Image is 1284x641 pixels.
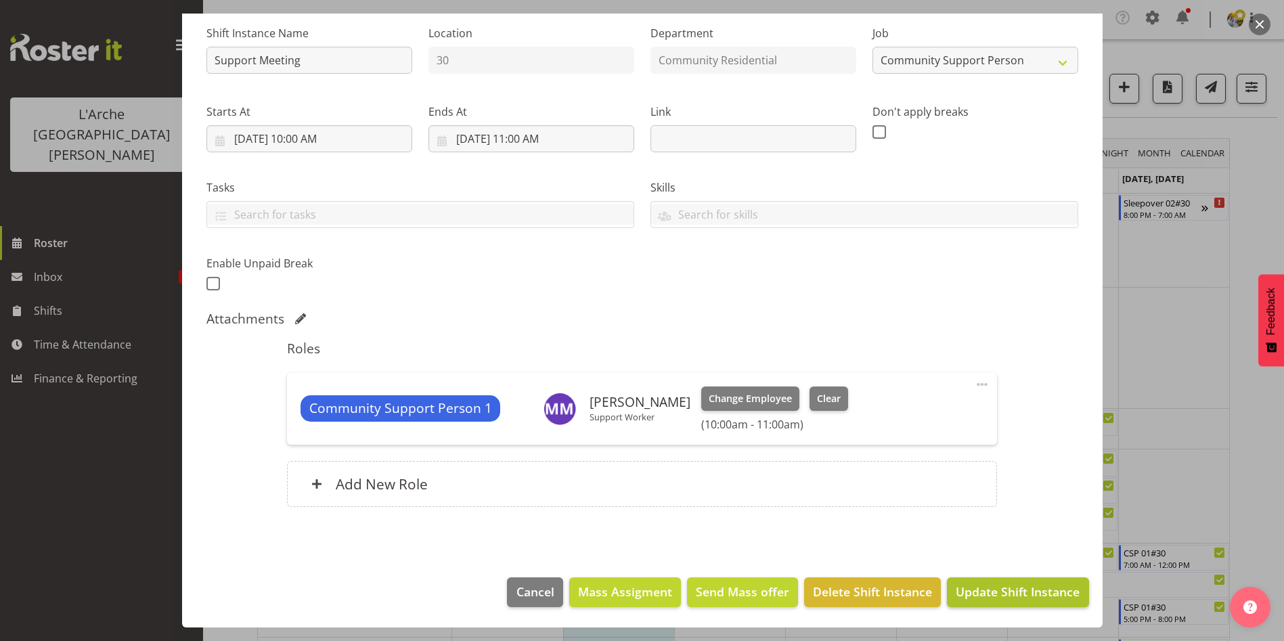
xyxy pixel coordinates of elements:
[872,25,1078,41] label: Job
[651,204,1078,225] input: Search for skills
[287,340,997,357] h5: Roles
[1258,274,1284,366] button: Feedback - Show survey
[650,25,856,41] label: Department
[687,577,798,607] button: Send Mass offer
[817,391,841,406] span: Clear
[810,386,848,411] button: Clear
[947,577,1088,607] button: Update Shift Instance
[516,583,554,600] span: Cancel
[336,475,428,493] h6: Add New Role
[590,412,690,422] p: Support Worker
[206,311,284,327] h5: Attachments
[428,104,634,120] label: Ends At
[206,25,412,41] label: Shift Instance Name
[206,47,412,74] input: Shift Instance Name
[709,391,792,406] span: Change Employee
[309,399,492,418] span: Community Support Person 1
[206,125,412,152] input: Click to select...
[206,179,634,196] label: Tasks
[1243,600,1257,614] img: help-xxl-2.png
[650,179,1078,196] label: Skills
[206,255,412,271] label: Enable Unpaid Break
[696,583,789,600] span: Send Mass offer
[428,125,634,152] input: Click to select...
[813,583,932,600] span: Delete Shift Instance
[206,104,412,120] label: Starts At
[650,104,856,120] label: Link
[872,104,1078,120] label: Don't apply breaks
[804,577,941,607] button: Delete Shift Instance
[507,577,562,607] button: Cancel
[578,583,672,600] span: Mass Assigment
[428,25,634,41] label: Location
[701,386,799,411] button: Change Employee
[590,395,690,410] h6: [PERSON_NAME]
[701,418,847,431] h6: (10:00am - 11:00am)
[207,204,634,225] input: Search for tasks
[956,583,1080,600] span: Update Shift Instance
[569,577,681,607] button: Mass Assigment
[544,393,576,425] img: michelle-muir11086.jpg
[1265,288,1277,335] span: Feedback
